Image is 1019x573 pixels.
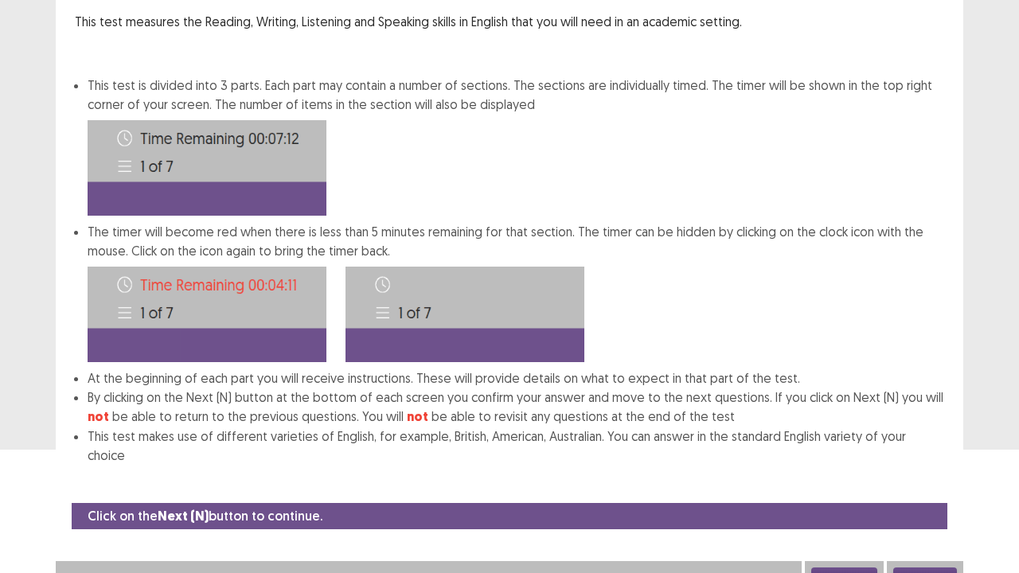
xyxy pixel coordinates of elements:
li: This test is divided into 3 parts. Each part may contain a number of sections. The sections are i... [88,76,944,216]
li: This test makes use of different varieties of English, for example, British, American, Australian... [88,427,944,465]
strong: not [407,408,428,425]
strong: Next (N) [158,508,209,524]
li: At the beginning of each part you will receive instructions. These will provide details on what t... [88,368,944,388]
img: Time-image [88,267,326,362]
img: Time-image [346,267,584,362]
p: Click on the button to continue. [88,506,322,526]
strong: not [88,408,109,425]
img: Time-image [88,120,326,216]
li: The timer will become red when there is less than 5 minutes remaining for that section. The timer... [88,222,944,368]
p: This test measures the Reading, Writing, Listening and Speaking skills in English that you will n... [75,12,944,31]
li: By clicking on the Next (N) button at the bottom of each screen you confirm your answer and move ... [88,388,944,427]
